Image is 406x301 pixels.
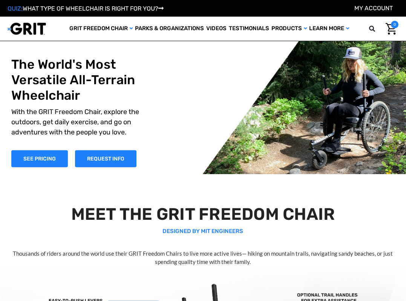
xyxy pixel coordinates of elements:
a: Testimonials [228,17,270,41]
a: Learn More [308,17,350,41]
a: Account [354,5,393,12]
span: QUIZ: [8,5,23,12]
a: Shop Now [11,150,68,167]
a: QUIZ:WHAT TYPE OF WHEELCHAIR IS RIGHT FOR YOU? [8,5,164,12]
img: Cart [386,23,397,35]
p: With the GRIT Freedom Chair, explore the outdoors, get daily exercise, and go on adventures with ... [11,107,139,137]
a: Parks & Organizations [134,17,205,41]
a: Videos [205,17,228,41]
h1: The World's Most Versatile All-Terrain Wheelchair [11,57,139,103]
input: Search [380,21,384,37]
span: 0 [391,21,398,28]
img: GRIT All-Terrain Wheelchair and Mobility Equipment [8,22,46,35]
a: Slide number 1, Request Information [75,150,136,167]
p: DESIGNED BY MIT ENGINEERS [10,227,396,236]
a: Products [270,17,308,41]
p: Thousands of riders around the world use their GRIT Freedom Chairs to live more active lives— hik... [10,249,396,266]
h2: MEET THE GRIT FREEDOM CHAIR [10,204,396,224]
a: Cart with 0 items [384,21,398,37]
a: GRIT Freedom Chair [68,17,134,41]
